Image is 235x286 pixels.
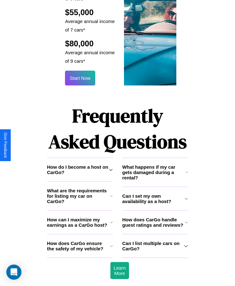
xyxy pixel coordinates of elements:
p: Average annual income of 7 cars* [65,17,117,34]
div: Give Feedback [3,132,8,158]
h3: How can I maximize my earnings as a CarGo host? [47,217,110,228]
p: Average annual income of 9 cars* [65,48,117,65]
h2: $80,000 [65,39,117,48]
h3: What are the requirements for listing my car on CarGo? [47,188,110,204]
button: Learn More [110,262,129,279]
h3: How do I become a host on CarGo? [47,164,109,175]
h3: How does CarGo handle guest ratings and reviews? [122,217,185,228]
h2: $55,000 [65,8,117,17]
h3: Can I set my own availability as a host? [122,193,185,204]
h3: Can I list multiple cars on CarGo? [122,241,184,251]
h3: How does CarGo ensure the safety of my vehicle? [47,241,110,251]
button: Start Now [65,71,95,85]
div: Open Intercom Messenger [6,265,21,280]
h1: Frequently Asked Questions [47,100,188,158]
h3: What happens if my car gets damaged during a rental? [122,164,185,180]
